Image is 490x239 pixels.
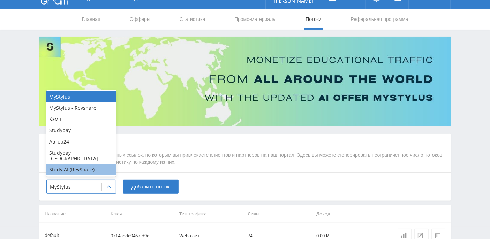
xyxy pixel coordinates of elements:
[46,114,116,125] div: Кэмп
[46,164,116,175] div: Study AI (RevShare)
[132,184,170,190] span: Добавить поток
[46,147,116,164] div: Studybay [GEOGRAPHIC_DATA]
[108,205,176,223] th: Ключ
[305,9,322,30] a: Потоки
[46,141,444,148] p: Потоки
[46,136,116,147] div: Автор24
[179,9,206,30] a: Статистика
[129,9,151,30] a: Офферы
[245,205,314,223] th: Лиды
[176,205,245,223] th: Тип трафика
[81,9,101,30] a: Главная
[123,180,179,194] button: Добавить поток
[46,152,444,165] p: Потоки — это ключи реферальных ссылок, по которым вы привлекаете клиентов и партнеров на наш порт...
[234,9,277,30] a: Промо-материалы
[39,205,108,223] th: Название
[314,205,382,223] th: Доход
[39,37,451,126] img: Banner
[46,102,116,114] div: MyStylus - Revshare
[46,125,116,136] div: Studybay
[46,91,116,102] div: MyStylus
[350,9,409,30] a: Реферальная программа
